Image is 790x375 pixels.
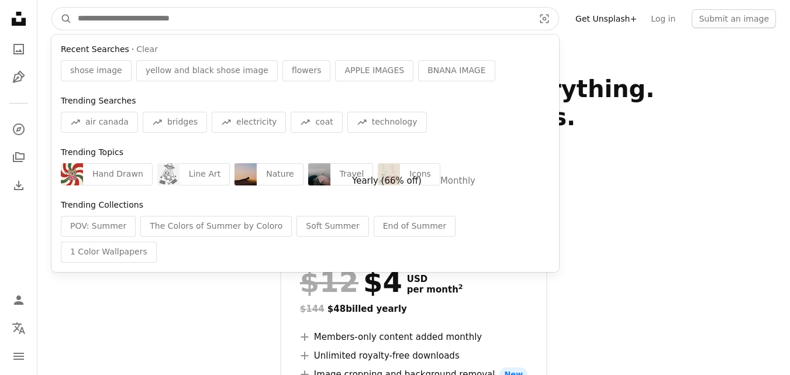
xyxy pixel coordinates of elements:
[180,163,230,185] div: Line Art
[300,267,358,297] span: $12
[61,147,123,157] span: Trending Topics
[343,171,431,191] button: Yearly (66% off)
[530,8,558,30] button: Visual search
[7,316,30,340] button: Language
[407,274,463,284] span: USD
[7,37,30,61] a: Photos
[7,345,30,368] button: Menu
[568,9,644,28] a: Get Unsplash+
[644,9,682,28] a: Log in
[300,267,402,297] div: $4
[344,65,404,77] span: APPLE IMAGES
[140,216,292,237] div: The Colors of Summer by Coloro
[83,163,153,185] div: Hand Drawn
[7,288,30,312] a: Log in / Sign up
[431,171,485,191] button: Monthly
[136,44,158,56] button: Clear
[234,163,257,185] img: premium_photo-1751520788468-d3b7b4b94a8e
[374,216,456,237] div: End of Summer
[61,163,83,185] img: premium_vector-1730142533288-194cec6c8fed
[456,284,465,295] a: 2
[146,65,268,77] span: yellow and black shose image
[257,163,303,185] div: Nature
[427,65,485,77] span: BNANA IMAGE
[400,163,440,185] div: Icons
[236,116,277,128] span: electricity
[692,9,776,28] button: Submit an image
[300,302,527,316] div: $48 billed yearly
[407,284,463,295] span: per month
[330,163,374,185] div: Travel
[51,7,559,30] form: Find visuals sitewide
[372,116,418,128] span: technology
[292,65,322,77] span: flowers
[300,349,527,363] li: Unlimited royalty-free downloads
[167,116,198,128] span: bridges
[61,44,129,56] span: Recent Searches
[61,44,550,56] div: ·
[7,146,30,169] a: Collections
[157,163,180,185] img: premium_vector-1752709911696-27a744dc32d9
[315,116,333,128] span: coat
[52,8,72,30] button: Search Unsplash
[61,242,157,263] div: 1 Color Wallpapers
[61,96,136,105] span: Trending Searches
[378,163,400,185] img: premium_vector-1733668890003-56bd9f5b2835
[61,216,136,237] div: POV: Summer
[300,304,325,314] span: $144
[7,118,30,141] a: Explore
[308,163,330,185] img: premium_photo-1756177506526-26fb2a726f4a
[61,200,143,209] span: Trending Collections
[7,66,30,89] a: Illustrations
[7,174,30,197] a: Download History
[458,283,463,291] sup: 2
[7,7,30,33] a: Home — Unsplash
[296,216,368,237] div: Soft Summer
[85,116,129,128] span: air canada
[70,65,122,77] span: shose image
[300,330,527,344] li: Members-only content added monthly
